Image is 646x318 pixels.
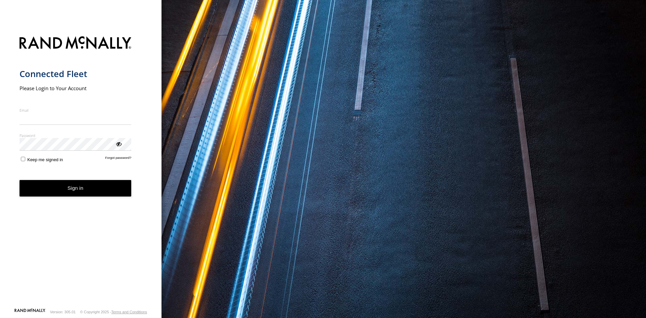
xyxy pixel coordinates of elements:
h1: Connected Fleet [20,68,132,79]
a: Forgot password? [105,156,132,162]
div: Version: 305.01 [50,310,76,314]
input: Keep me signed in [21,157,25,161]
h2: Please Login to Your Account [20,85,132,92]
form: main [20,32,142,308]
span: Keep me signed in [27,157,63,162]
a: Terms and Conditions [111,310,147,314]
button: Sign in [20,180,132,197]
div: © Copyright 2025 - [80,310,147,314]
img: Rand McNally [20,35,132,52]
label: Email [20,108,132,113]
label: Password [20,133,132,138]
a: Visit our Website [14,309,45,315]
div: ViewPassword [115,140,122,147]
